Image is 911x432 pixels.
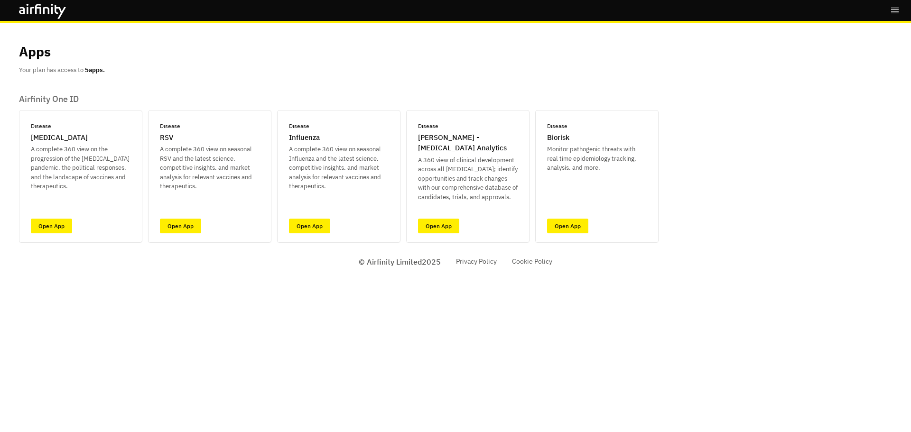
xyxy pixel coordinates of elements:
[289,122,309,130] p: Disease
[85,66,105,74] b: 5 apps.
[512,257,552,267] a: Cookie Policy
[289,145,389,191] p: A complete 360 view on seasonal Influenza and the latest science, competitive insights, and marke...
[19,42,51,62] p: Apps
[289,219,330,233] a: Open App
[547,145,647,173] p: Monitor pathogenic threats with real time epidemiology tracking, analysis, and more.
[418,219,459,233] a: Open App
[418,132,518,154] p: [PERSON_NAME] - [MEDICAL_DATA] Analytics
[359,256,441,267] p: © Airfinity Limited 2025
[31,219,72,233] a: Open App
[418,156,518,202] p: A 360 view of clinical development across all [MEDICAL_DATA]; identify opportunities and track ch...
[547,219,588,233] a: Open App
[160,219,201,233] a: Open App
[547,122,567,130] p: Disease
[547,132,569,143] p: Biorisk
[160,145,260,191] p: A complete 360 view on seasonal RSV and the latest science, competitive insights, and market anal...
[19,94,659,104] p: Airfinity One ID
[31,145,130,191] p: A complete 360 view on the progression of the [MEDICAL_DATA] pandemic, the political responses, a...
[31,132,88,143] p: [MEDICAL_DATA]
[31,122,51,130] p: Disease
[289,132,320,143] p: Influenza
[160,122,180,130] p: Disease
[19,65,105,75] p: Your plan has access to
[160,132,173,143] p: RSV
[456,257,497,267] a: Privacy Policy
[418,122,438,130] p: Disease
